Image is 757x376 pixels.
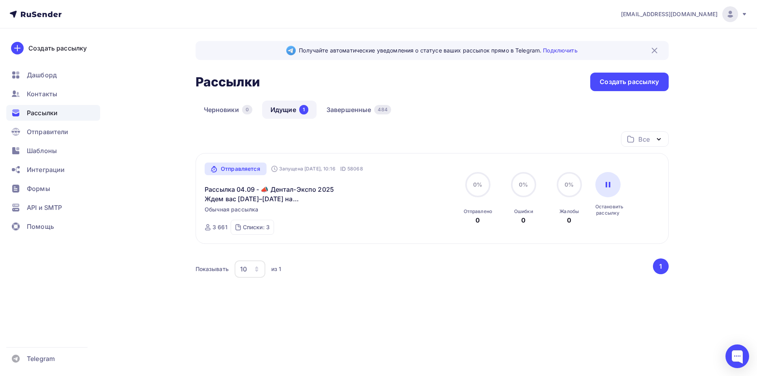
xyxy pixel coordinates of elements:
span: Получайте автоматические уведомления о статусе ваших рассылок прямо в Telegram. [299,47,577,54]
div: 484 [374,105,391,114]
span: Контакты [27,89,57,99]
a: Контакты [6,86,100,102]
a: Шаблоны [6,143,100,159]
div: 3 661 [213,223,227,231]
a: Идущие1 [262,101,317,119]
span: Обычная рассылка [205,206,258,213]
span: API и SMTP [27,203,62,212]
span: Интеграции [27,165,65,174]
span: Рассылки [27,108,58,118]
span: Отправители [27,127,69,137]
span: 0% [473,181,482,188]
div: 0 [242,105,252,114]
button: 10 [234,260,266,278]
span: 0% [519,181,528,188]
a: Отправляется [205,163,267,175]
a: Дашборд [6,67,100,83]
a: Рассылка 04.09 - 📣 Дентал-Экспо 2025 Ждем вас [DATE]–[DATE] на [PERSON_NAME] [205,185,340,204]
div: Жалобы [559,208,579,215]
span: Дашборд [27,70,57,80]
span: ID [340,165,346,173]
span: 58068 [347,165,363,173]
a: Подключить [543,47,577,54]
div: из 1 [271,265,282,273]
div: Создать рассылку [600,77,659,86]
div: 0 [567,215,571,225]
a: Отправители [6,124,100,140]
div: Запущена [DATE], 10:16 [271,166,336,172]
div: 10 [240,264,247,274]
span: Помощь [27,222,54,231]
div: Все [638,135,649,144]
div: Ошибки [514,208,533,215]
span: Шаблоны [27,146,57,155]
div: Остановить рассылку [595,204,621,216]
a: Черновики0 [196,101,261,119]
div: 1 [299,105,308,114]
div: Показывать [196,265,229,273]
a: Завершенные484 [318,101,399,119]
span: [EMAIL_ADDRESS][DOMAIN_NAME] [621,10,718,18]
h2: Рассылки [196,74,260,90]
button: Go to page 1 [653,258,669,274]
a: [EMAIL_ADDRESS][DOMAIN_NAME] [621,6,748,22]
span: 0% [565,181,574,188]
div: Создать рассылку [28,43,87,53]
ul: Pagination [651,258,669,274]
div: Списки: 3 [243,223,270,231]
span: Telegram [27,354,55,363]
a: Рассылки [6,105,100,121]
button: Все [621,131,669,147]
div: 0 [521,215,526,225]
img: Telegram [286,46,296,55]
div: Отправлено [464,208,492,215]
a: Формы [6,181,100,196]
span: Формы [27,184,50,193]
div: 0 [475,215,480,225]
